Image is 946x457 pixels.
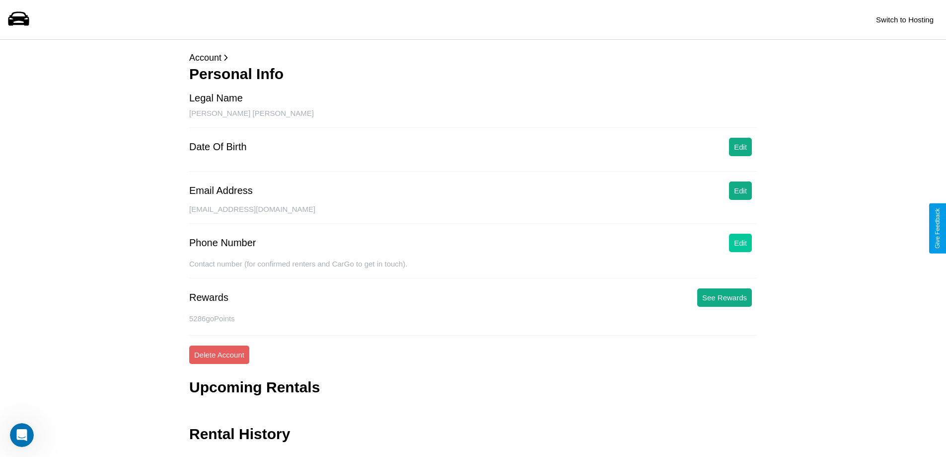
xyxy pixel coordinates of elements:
[189,260,757,278] div: Contact number (for confirmed renters and CarGo to get in touch).
[189,141,247,153] div: Date Of Birth
[189,292,228,303] div: Rewards
[934,208,941,249] div: Give Feedback
[189,312,757,325] p: 5286 goPoints
[729,182,752,200] button: Edit
[189,237,256,249] div: Phone Number
[189,66,757,83] h3: Personal Info
[871,10,939,29] button: Switch to Hosting
[10,423,34,447] iframe: Intercom live chat
[189,346,249,364] button: Delete Account
[697,288,752,307] button: See Rewards
[729,234,752,252] button: Edit
[189,379,320,396] h3: Upcoming Rentals
[189,50,757,66] p: Account
[189,426,290,443] h3: Rental History
[189,92,243,104] div: Legal Name
[189,185,253,196] div: Email Address
[189,205,757,224] div: [EMAIL_ADDRESS][DOMAIN_NAME]
[189,109,757,128] div: [PERSON_NAME] [PERSON_NAME]
[729,138,752,156] button: Edit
